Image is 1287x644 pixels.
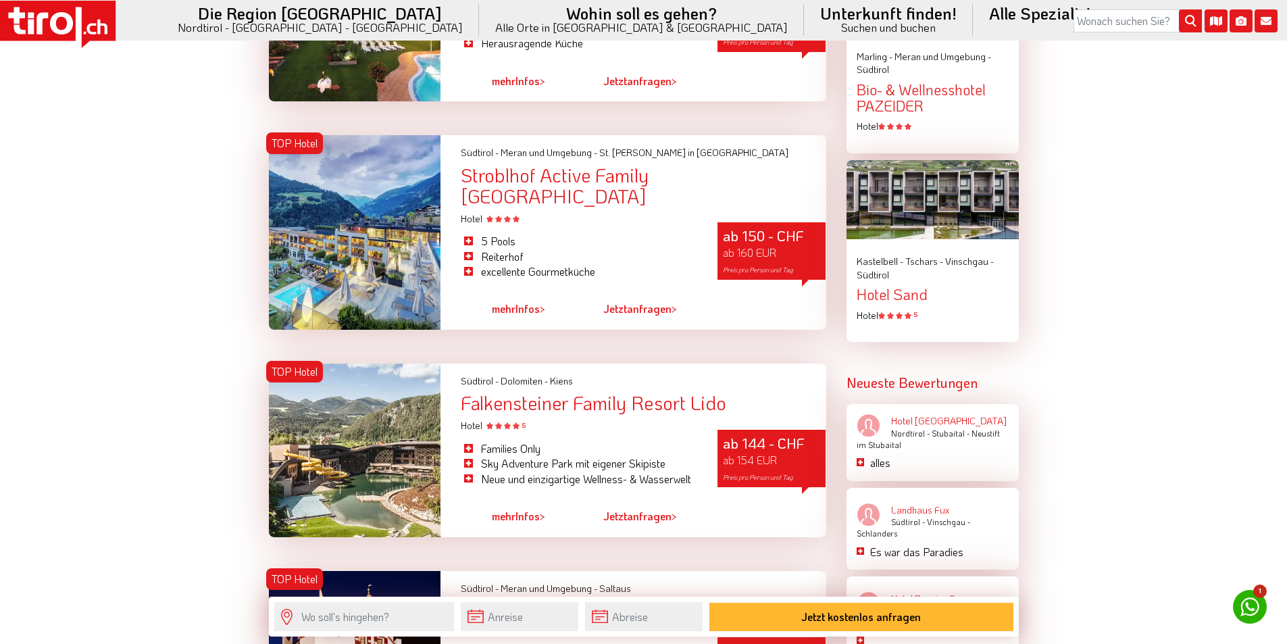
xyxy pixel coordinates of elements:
small: Alle Orte in [GEOGRAPHIC_DATA] & [GEOGRAPHIC_DATA] [495,22,788,33]
input: Abreise [585,602,703,631]
span: Marling - [857,50,892,63]
small: Nordtirol - [GEOGRAPHIC_DATA] - [GEOGRAPHIC_DATA] [178,22,463,33]
button: Jetzt kostenlos anfragen [709,603,1013,631]
div: ab 150 - CHF [717,222,826,280]
strong: Neueste Bewertungen [847,374,978,391]
span: Hotel [461,419,526,432]
span: mehr [492,74,515,88]
span: Neustift im Stubaital [857,428,1000,450]
li: Sky Adventure Park mit eigener Skipiste [461,456,697,471]
span: Jetzt [603,301,627,316]
span: Preis pro Person und Tag [723,473,793,482]
span: Jetzt [603,509,627,523]
a: 1 [1233,590,1267,624]
i: Karte öffnen [1205,9,1228,32]
i: Fotogalerie [1230,9,1253,32]
input: Wo soll's hingehen? [274,602,454,631]
span: 1 [1253,585,1267,598]
span: Nordtirol - [891,428,930,439]
div: Stroblhof Active Family [GEOGRAPHIC_DATA] [461,165,826,207]
span: mehr [492,301,515,316]
span: Meran und Umgebung - [501,582,597,595]
a: Jetztanfragen> [603,293,677,324]
span: > [672,301,677,316]
span: Meran und Umgebung - [894,50,991,63]
p: alles [870,455,1009,470]
span: mehr [492,509,515,523]
span: Südtirol [857,268,889,281]
span: Preis pro Person und Tag [723,266,793,274]
li: excellente Gourmetküche [461,264,697,279]
span: Dolomiten - [501,374,548,387]
span: Südtirol - [461,146,499,159]
span: Vinschgau - [945,255,994,268]
span: > [540,509,545,523]
span: > [672,74,677,88]
a: Jetztanfragen> [603,501,677,532]
li: Reiterhof [461,249,697,264]
span: > [540,74,545,88]
sup: S [913,309,917,319]
span: Südtirol - [461,582,499,595]
span: Hotel [461,212,520,225]
span: Südtirol - [891,516,925,527]
div: Bio- & Wellnesshotel PAZEIDER [857,82,1009,114]
div: ab 144 - CHF [717,430,826,487]
div: TOP Hotel [266,568,323,590]
span: ab 160 EUR [723,245,776,259]
div: Hotel [857,309,1009,322]
small: Suchen und buchen [820,22,957,33]
span: ab 154 EUR [723,453,777,467]
a: mehrInfos> [492,501,545,532]
span: Saltaus [599,582,631,595]
div: Falkensteiner Family Resort Lido [461,393,826,414]
span: St. [PERSON_NAME] in [GEOGRAPHIC_DATA] [599,146,788,159]
span: Schlanders [857,528,897,539]
span: Kiens [550,374,573,387]
span: Meran und Umgebung - [501,146,597,159]
li: 5 Pools [461,234,697,249]
a: Hotel Pension Sonnegg [857,592,1009,605]
input: Anreise [461,602,578,631]
div: TOP Hotel [266,361,323,382]
sup: S [522,420,526,430]
span: Stubaital - [932,428,969,439]
a: Hotel [GEOGRAPHIC_DATA] [857,414,1009,428]
span: > [672,509,677,523]
span: > [540,301,545,316]
span: Vinschgau - [927,516,970,527]
div: TOP Hotel [266,132,323,154]
li: Neue und einzigartige Wellness- & Wasserwelt [461,472,697,487]
a: Kastelbell - Tschars - Vinschgau - Südtirol Hotel Sand Hotel S [857,255,1009,322]
a: mehrInfos> [492,66,545,97]
p: Es war das Paradies [870,545,1009,560]
a: Landhaus Fux [857,503,1009,517]
a: Marling - Meran und Umgebung - Südtirol Bio- & Wellnesshotel PAZEIDER Hotel [857,50,1009,133]
div: Hotel Sand [857,287,1009,303]
span: Jetzt [603,74,627,88]
a: mehrInfos> [492,293,545,324]
span: Südtirol [857,63,889,76]
div: Hotel [857,120,1009,133]
span: Kastelbell - Tschars - [857,255,943,268]
i: Kontakt [1255,9,1278,32]
a: Jetztanfragen> [603,66,677,97]
li: Families Only [461,441,697,456]
input: Wonach suchen Sie? [1074,9,1202,32]
span: Südtirol - [461,374,499,387]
